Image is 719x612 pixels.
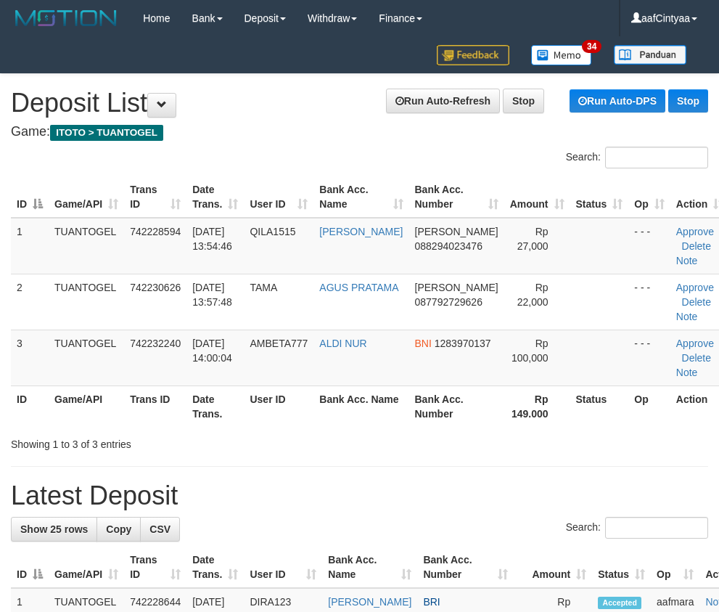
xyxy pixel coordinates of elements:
[676,367,698,378] a: Note
[570,176,629,218] th: Status: activate to sort column ascending
[250,282,277,293] span: TAMA
[409,385,504,427] th: Bank Acc. Number
[605,517,708,539] input: Search:
[415,296,482,308] span: Copy 087792729626 to clipboard
[50,125,163,141] span: ITOTO > TUANTOGEL
[417,547,514,588] th: Bank Acc. Number: activate to sort column ascending
[186,547,244,588] th: Date Trans.: activate to sort column ascending
[570,89,665,113] a: Run Auto-DPS
[49,547,124,588] th: Game/API: activate to sort column ascending
[682,240,711,252] a: Delete
[628,274,670,330] td: - - -
[415,226,498,237] span: [PERSON_NAME]
[130,338,181,349] span: 742232240
[668,89,708,113] a: Stop
[328,596,411,608] a: [PERSON_NAME]
[582,40,601,53] span: 34
[435,338,491,349] span: Copy 1283970137 to clipboard
[140,517,180,542] a: CSV
[186,176,244,218] th: Date Trans.: activate to sort column ascending
[614,45,686,65] img: panduan.png
[517,226,549,252] span: Rp 27,000
[520,36,603,73] a: 34
[11,481,708,510] h1: Latest Deposit
[566,147,708,168] label: Search:
[531,45,592,65] img: Button%20Memo.svg
[11,330,49,385] td: 3
[511,338,549,364] span: Rp 100,000
[130,282,181,293] span: 742230626
[570,385,629,427] th: Status
[11,517,97,542] a: Show 25 rows
[244,176,313,218] th: User ID: activate to sort column ascending
[386,89,500,113] a: Run Auto-Refresh
[566,517,708,539] label: Search:
[409,176,504,218] th: Bank Acc. Number: activate to sort column ascending
[514,547,592,588] th: Amount: activate to sort column ascending
[628,330,670,385] td: - - -
[628,218,670,274] td: - - -
[124,547,186,588] th: Trans ID: activate to sort column ascending
[319,282,398,293] a: AGUS PRATAMA
[676,226,714,237] a: Approve
[313,385,408,427] th: Bank Acc. Name
[322,547,417,588] th: Bank Acc. Name: activate to sort column ascending
[244,385,313,427] th: User ID
[11,274,49,330] td: 2
[676,338,714,349] a: Approve
[96,517,141,542] a: Copy
[319,226,403,237] a: [PERSON_NAME]
[605,147,708,168] input: Search:
[124,176,186,218] th: Trans ID: activate to sort column ascending
[504,176,570,218] th: Amount: activate to sort column ascending
[192,338,232,364] span: [DATE] 14:00:04
[504,385,570,427] th: Rp 149.000
[682,352,711,364] a: Delete
[11,385,49,427] th: ID
[124,385,186,427] th: Trans ID
[11,125,708,139] h4: Game:
[628,385,670,427] th: Op
[149,523,170,535] span: CSV
[49,218,124,274] td: TUANTOGEL
[49,274,124,330] td: TUANTOGEL
[11,547,49,588] th: ID: activate to sort column descending
[244,547,322,588] th: User ID: activate to sort column ascending
[49,330,124,385] td: TUANTOGEL
[598,597,641,609] span: Accepted
[49,385,124,427] th: Game/API
[415,338,432,349] span: BNI
[676,311,698,322] a: Note
[437,45,509,65] img: Feedback.jpg
[517,282,549,308] span: Rp 22,000
[11,431,289,452] div: Showing 1 to 3 of 3 entries
[192,226,232,252] span: [DATE] 13:54:46
[11,89,708,118] h1: Deposit List
[49,176,124,218] th: Game/API: activate to sort column ascending
[651,547,699,588] th: Op: activate to sort column ascending
[423,596,440,608] span: BRI
[676,255,698,266] a: Note
[20,523,88,535] span: Show 25 rows
[313,176,408,218] th: Bank Acc. Name: activate to sort column ascending
[682,296,711,308] a: Delete
[319,338,366,349] a: ALDI NUR
[186,385,244,427] th: Date Trans.
[11,218,49,274] td: 1
[503,89,544,113] a: Stop
[676,282,714,293] a: Approve
[628,176,670,218] th: Op: activate to sort column ascending
[250,338,308,349] span: AMBETA777
[415,282,498,293] span: [PERSON_NAME]
[130,226,181,237] span: 742228594
[106,523,131,535] span: Copy
[11,176,49,218] th: ID: activate to sort column descending
[11,7,121,29] img: MOTION_logo.png
[415,240,482,252] span: Copy 088294023476 to clipboard
[250,226,295,237] span: QILA1515
[592,547,651,588] th: Status: activate to sort column ascending
[192,282,232,308] span: [DATE] 13:57:48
